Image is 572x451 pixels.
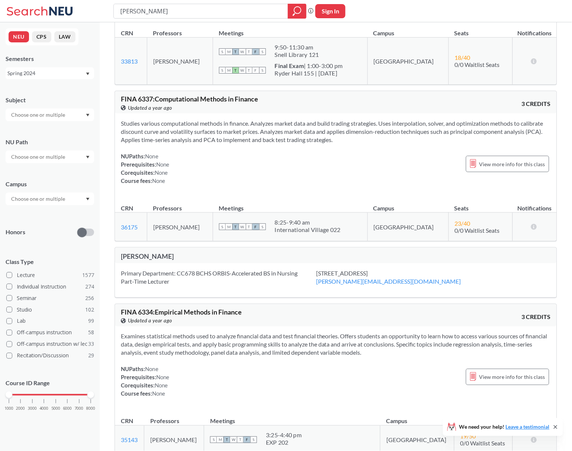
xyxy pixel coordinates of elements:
[86,198,90,201] svg: Dropdown arrow
[449,197,512,213] th: Seats
[147,38,213,85] td: [PERSON_NAME]
[479,373,545,382] span: View more info for this class
[155,169,168,176] span: None
[6,351,94,361] label: Recitation/Discussion
[63,407,72,411] span: 6000
[266,439,302,447] div: EXP 202
[86,114,90,117] svg: Dropdown arrow
[121,269,316,286] div: Primary Department: CC678 BCHS ORBIS-Accelerated BS in Nursing Part-Time Lecturer
[253,223,259,230] span: F
[367,197,449,213] th: Campus
[455,61,500,68] span: 0/0 Waitlist Seats
[6,379,94,388] p: Course ID Range
[86,407,95,411] span: 8000
[246,67,253,74] span: T
[246,48,253,55] span: T
[459,425,550,430] span: We need your help!
[512,22,557,38] th: Notifications
[316,269,480,286] div: [STREET_ADDRESS]
[75,407,84,411] span: 7000
[9,31,29,42] button: NEU
[288,4,306,19] div: magnifying glass
[512,197,557,213] th: Notifications
[224,436,230,443] span: T
[316,278,461,285] a: [PERSON_NAME][EMAIL_ADDRESS][DOMAIN_NAME]
[6,151,94,163] div: Dropdown arrow
[6,282,94,291] label: Individual Instruction
[147,22,213,38] th: Professors
[152,177,166,184] span: None
[7,152,70,161] input: Choose one or multiple
[237,436,244,443] span: T
[293,6,302,16] svg: magnifying glass
[232,48,239,55] span: T
[119,5,283,17] input: Class, professor, course number, "phrase"
[128,104,172,112] span: Updated a year ago
[121,152,170,185] div: NUPaths: Prerequisites: Corequisites: Course fees:
[6,328,94,338] label: Off-campus instruction
[213,197,367,213] th: Meetings
[506,424,550,430] a: Leave a testimonial
[145,153,158,160] span: None
[128,317,172,325] span: Updated a year ago
[6,339,94,349] label: Off-campus instruction w/ lec
[6,228,25,236] p: Honors
[226,48,232,55] span: M
[455,54,470,61] span: 18 / 40
[86,156,90,159] svg: Dropdown arrow
[239,67,246,74] span: W
[147,197,213,213] th: Professors
[455,220,470,227] span: 23 / 40
[275,44,319,51] div: 9:50 - 11:30 am
[226,223,232,230] span: M
[16,407,25,411] span: 2000
[380,410,454,426] th: Campus
[454,410,512,426] th: Seats
[121,333,547,356] span: Examines statistical methods used to analyze financial data and test financial theories. Offers s...
[522,313,551,321] span: 3 CREDITS
[156,161,170,168] span: None
[259,48,266,55] span: S
[232,67,239,74] span: T
[86,73,90,75] svg: Dropdown arrow
[6,67,94,79] div: Spring 2024Dropdown arrow
[152,390,166,397] span: None
[121,417,133,425] div: CRN
[367,22,449,38] th: Campus
[156,374,170,381] span: None
[4,407,13,411] span: 1000
[85,306,94,314] span: 102
[6,305,94,315] label: Studio
[51,407,60,411] span: 5000
[253,48,259,55] span: F
[121,252,336,260] div: [PERSON_NAME]
[213,22,367,38] th: Meetings
[82,271,94,279] span: 1577
[7,110,70,119] input: Choose one or multiple
[512,410,557,426] th: Notifications
[244,436,250,443] span: F
[522,100,551,108] span: 3 CREDITS
[367,213,449,241] td: [GEOGRAPHIC_DATA]
[6,258,94,266] span: Class Type
[275,226,341,233] div: International Village 022
[275,62,304,69] b: Final Exam
[88,317,94,325] span: 99
[217,436,224,443] span: M
[121,308,242,316] span: FINA 6334 : Empirical Methods in Finance
[449,22,512,38] th: Seats
[6,55,94,63] div: Semesters
[121,29,133,37] div: CRN
[455,227,500,234] span: 0/0 Waitlist Seats
[460,433,476,440] span: 19 / 50
[39,407,48,411] span: 4000
[275,62,343,70] div: | 1:00-3:00 pm
[315,4,346,18] button: Sign In
[210,436,217,443] span: S
[7,194,70,203] input: Choose one or multiple
[121,223,138,231] a: 36175
[275,70,343,77] div: Ryder Hall 155 | [DATE]
[85,283,94,291] span: 274
[88,352,94,360] span: 29
[250,436,257,443] span: S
